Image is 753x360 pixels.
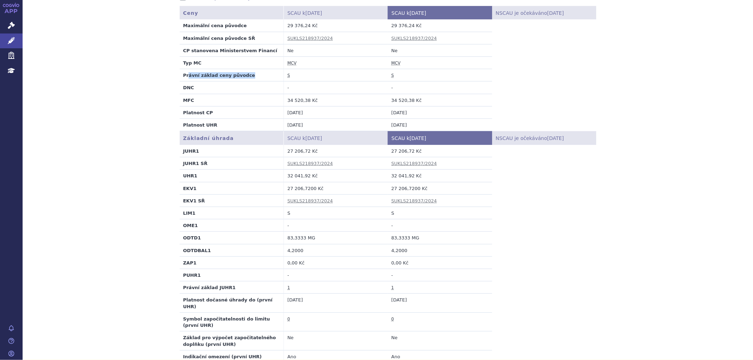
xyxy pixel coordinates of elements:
[388,294,492,312] td: [DATE]
[388,145,492,157] td: 27 206,72 Kč
[392,36,437,41] a: SUKLS218937/2024
[388,244,492,256] td: 4,2000
[388,81,492,94] td: -
[284,145,388,157] td: 27 206,72 Kč
[388,269,492,281] td: -
[180,6,284,20] th: Ceny
[388,331,492,350] td: Ne
[284,106,388,118] td: [DATE]
[287,285,290,291] abbr: první dočasná úhrada vysoce inovativního léčivého přípravku dle § 39d zákona č. 48/1997 Sb.
[284,19,388,32] td: 29 376,24 Kč
[388,232,492,244] td: 83,3333 MG
[392,73,394,78] abbr: stanovena nebo změněna ve správním řízení podle zákona č. 48/1997 Sb. ve znění účinném od 1.1.2008
[183,110,213,115] strong: Platnost CP
[284,182,388,194] td: 27 206,7200 Kč
[284,294,388,312] td: [DATE]
[183,148,199,154] strong: JUHR1
[183,273,201,278] strong: PUHR1
[388,219,492,232] td: -
[284,207,388,219] td: S
[284,331,388,350] td: Ne
[183,60,202,66] strong: Typ MC
[183,354,262,359] strong: Indikační omezení (první UHR)
[492,6,596,20] th: NSCAU je očekáváno
[183,223,198,228] strong: OME1
[392,198,437,203] a: SUKLS218937/2024
[410,135,426,141] span: [DATE]
[392,285,394,291] abbr: první dočasná úhrada vysoce inovativního léčivého přípravku dle § 39d zákona č. 48/1997 Sb.
[183,335,276,347] strong: Základ pro výpočet započitatelného doplňku (první UHR)
[183,297,273,309] strong: Platnost dočasné úhrady do (první UHR)
[287,36,333,41] a: SUKLS218937/2024
[284,232,388,244] td: 83,3333 MG
[388,19,492,32] td: 29 376,24 Kč
[183,36,255,41] strong: Maximální cena původce SŘ
[547,135,564,141] span: [DATE]
[183,285,236,290] strong: Právní základ JUHR1
[284,269,388,281] td: -
[410,10,426,16] span: [DATE]
[183,23,247,28] strong: Maximální cena původce
[492,131,596,145] th: NSCAU je očekáváno
[284,131,388,145] th: SCAU k
[287,73,290,78] abbr: stanovena nebo změněna ve správním řízení podle zákona č. 48/1997 Sb. ve znění účinném od 1.1.2008
[183,48,277,53] strong: CP stanovena Ministerstvem Financí
[284,170,388,182] td: 32 041,92 Kč
[183,173,198,178] strong: UHR1
[305,10,322,16] span: [DATE]
[183,161,208,166] strong: JUHR1 SŘ
[287,198,333,203] a: SUKLS218937/2024
[183,248,211,253] strong: ODTDBAL1
[388,131,492,145] th: SCAU k
[388,256,492,269] td: 0,00 Kč
[388,119,492,131] td: [DATE]
[183,198,205,203] strong: EKV1 SŘ
[284,6,388,20] th: SCAU k
[183,316,270,328] strong: Symbol započitatelnosti do limitu (první UHR)
[284,94,388,106] td: 34 520,38 Kč
[305,135,322,141] span: [DATE]
[287,161,333,166] a: SUKLS218937/2024
[392,161,437,166] a: SUKLS218937/2024
[284,119,388,131] td: [DATE]
[183,260,197,266] strong: ZAP1
[284,219,388,232] td: -
[183,85,194,90] strong: DNC
[287,61,297,66] abbr: maximální cena výrobce
[287,317,290,322] abbr: přípravky, které se nevydávají pacientovi v lékárně (LIM: A, D, S, C1, C2, C3)
[183,235,201,240] strong: ODTD1
[547,10,564,16] span: [DATE]
[388,207,492,219] td: S
[392,61,401,66] abbr: maximální cena výrobce
[388,182,492,194] td: 27 206,7200 Kč
[388,170,492,182] td: 32 041,92 Kč
[388,94,492,106] td: 34 520,38 Kč
[183,210,196,216] strong: LIM1
[284,244,388,256] td: 4,2000
[183,73,255,78] strong: Právní základ ceny původce
[284,256,388,269] td: 0,00 Kč
[183,122,217,128] strong: Platnost UHR
[183,98,194,103] strong: MFC
[183,186,197,191] strong: EKV1
[284,81,388,94] td: -
[388,6,492,20] th: SCAU k
[392,317,394,322] abbr: přípravky, které se nevydávají pacientovi v lékárně (LIM: A, D, S, C1, C2, C3)
[388,106,492,118] td: [DATE]
[180,131,284,145] th: Základní úhrada
[388,44,492,56] td: Ne
[284,44,388,56] td: Ne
